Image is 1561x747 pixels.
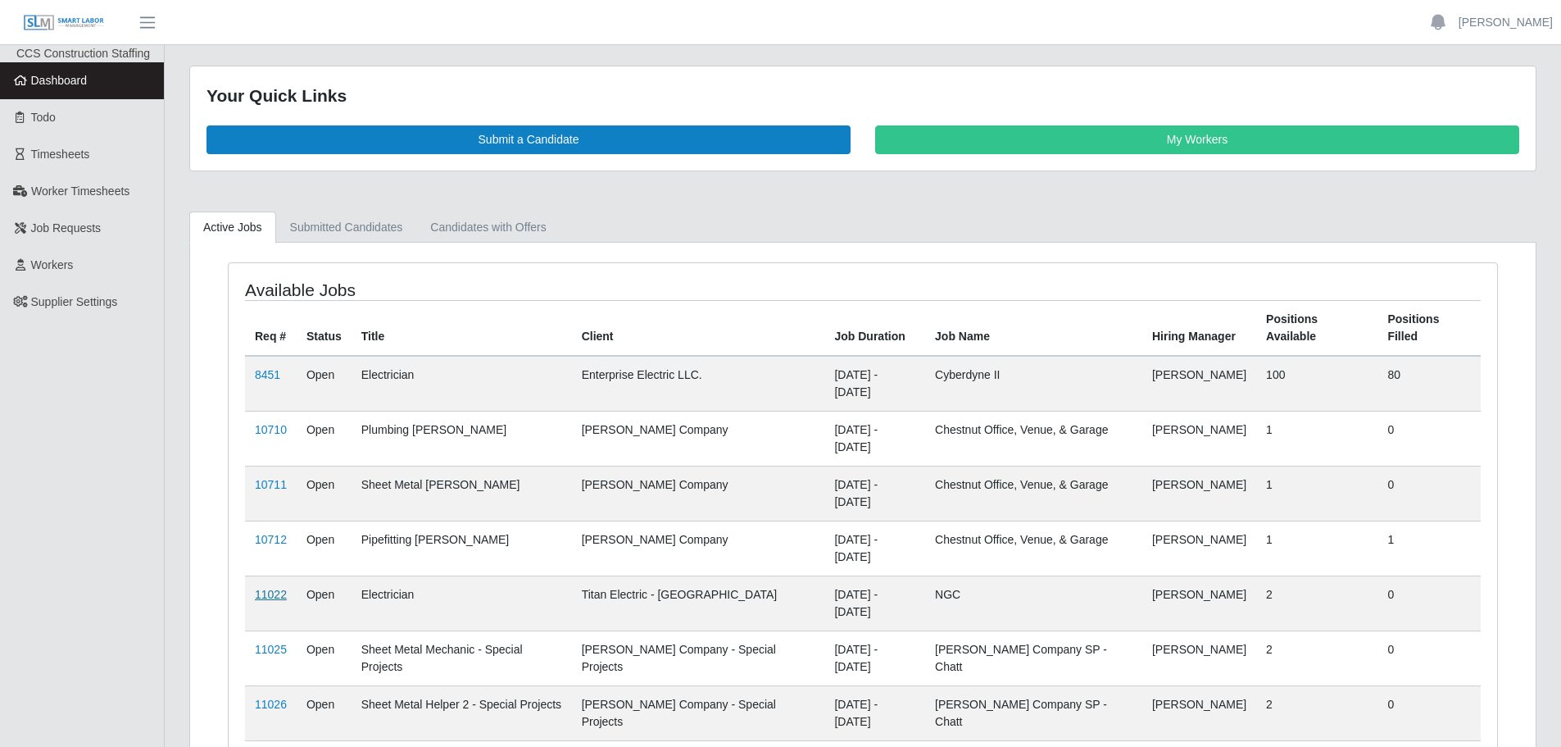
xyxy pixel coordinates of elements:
a: 11026 [255,698,287,711]
td: [PERSON_NAME] [1142,466,1256,521]
td: Sheet Metal [PERSON_NAME] [352,466,572,521]
td: [PERSON_NAME] [1142,576,1256,631]
span: Workers [31,258,74,271]
h4: Available Jobs [245,280,746,300]
td: Open [297,521,352,576]
img: SLM Logo [23,14,105,32]
td: 2 [1256,686,1377,740]
td: Titan Electric - [GEOGRAPHIC_DATA] [572,576,825,631]
td: [PERSON_NAME] [1142,631,1256,686]
td: [PERSON_NAME] [1142,686,1256,740]
a: 10711 [255,478,287,491]
td: Cyberdyne II [925,356,1142,412]
td: NGC [925,576,1142,631]
td: 1 [1256,411,1377,466]
td: [PERSON_NAME] [1142,356,1256,412]
td: [PERSON_NAME] Company [572,466,825,521]
span: CCS Construction Staffing [16,47,150,60]
td: 0 [1377,631,1481,686]
td: Chestnut Office, Venue, & Garage [925,521,1142,576]
td: 0 [1377,411,1481,466]
th: Title [352,300,572,356]
td: Electrician [352,576,572,631]
td: Open [297,466,352,521]
a: 8451 [255,368,280,381]
td: [DATE] - [DATE] [824,411,925,466]
td: Open [297,356,352,412]
td: [DATE] - [DATE] [824,466,925,521]
td: Chestnut Office, Venue, & Garage [925,466,1142,521]
th: Req # [245,300,297,356]
td: [PERSON_NAME] [1142,411,1256,466]
a: Active Jobs [189,212,276,244]
span: Timesheets [31,148,90,161]
td: [PERSON_NAME] [1142,521,1256,576]
th: Job Name [925,300,1142,356]
td: 1 [1256,466,1377,521]
a: Submit a Candidate [206,125,851,154]
a: Candidates with Offers [416,212,560,244]
td: [DATE] - [DATE] [824,521,925,576]
td: Electrician [352,356,572,412]
span: Job Requests [31,221,102,235]
td: Open [297,576,352,631]
td: 0 [1377,686,1481,740]
th: Status [297,300,352,356]
a: 10710 [255,423,287,436]
td: [PERSON_NAME] Company [572,521,825,576]
a: Submitted Candidates [276,212,417,244]
span: Worker Timesheets [31,184,129,198]
td: 100 [1256,356,1377,412]
td: [DATE] - [DATE] [824,686,925,740]
td: [PERSON_NAME] Company SP - Chatt [925,631,1142,686]
td: 0 [1377,466,1481,521]
td: Open [297,686,352,740]
div: Your Quick Links [206,83,1519,109]
td: 80 [1377,356,1481,412]
span: Supplier Settings [31,295,118,308]
td: Plumbing [PERSON_NAME] [352,411,572,466]
a: 11022 [255,588,287,601]
th: Positions Filled [1377,300,1481,356]
td: Open [297,411,352,466]
td: 2 [1256,576,1377,631]
a: 11025 [255,643,287,656]
th: Client [572,300,825,356]
td: 2 [1256,631,1377,686]
td: [PERSON_NAME] Company SP - Chatt [925,686,1142,740]
td: [DATE] - [DATE] [824,576,925,631]
td: 1 [1256,521,1377,576]
a: My Workers [875,125,1519,154]
th: Positions Available [1256,300,1377,356]
td: Pipefitting [PERSON_NAME] [352,521,572,576]
td: Chestnut Office, Venue, & Garage [925,411,1142,466]
td: Open [297,631,352,686]
td: [PERSON_NAME] Company [572,411,825,466]
td: [PERSON_NAME] Company - Special Projects [572,631,825,686]
td: 1 [1377,521,1481,576]
a: [PERSON_NAME] [1459,14,1553,31]
a: 10712 [255,533,287,546]
td: 0 [1377,576,1481,631]
td: Enterprise Electric LLC. [572,356,825,412]
td: Sheet Metal Helper 2 - Special Projects [352,686,572,740]
td: [DATE] - [DATE] [824,631,925,686]
span: Dashboard [31,74,88,87]
span: Todo [31,111,56,124]
th: Job Duration [824,300,925,356]
td: Sheet Metal Mechanic - Special Projects [352,631,572,686]
td: [PERSON_NAME] Company - Special Projects [572,686,825,740]
td: [DATE] - [DATE] [824,356,925,412]
th: Hiring Manager [1142,300,1256,356]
